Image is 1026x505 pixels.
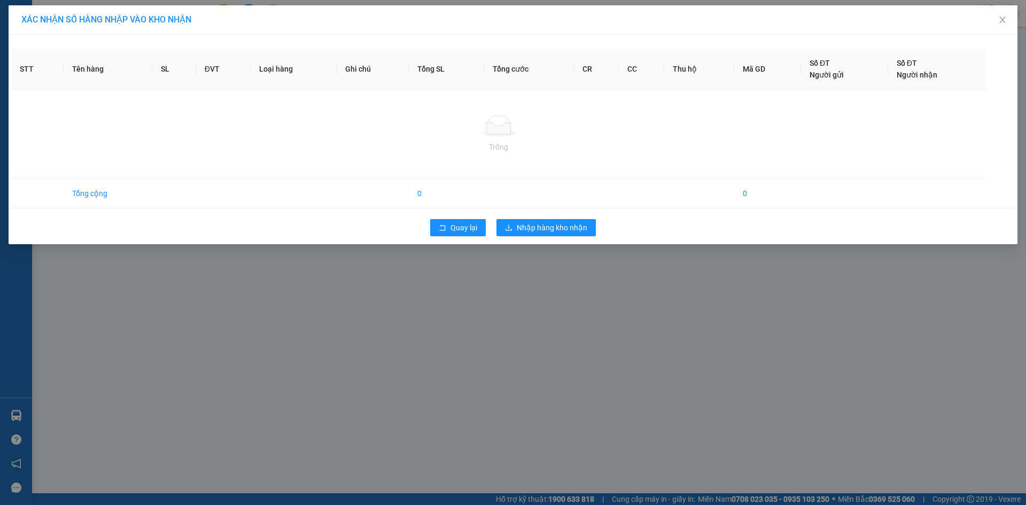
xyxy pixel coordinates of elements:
th: Tổng SL [409,49,484,90]
td: Tổng cộng [64,179,152,208]
th: Mã GD [734,49,801,90]
th: CC [619,49,664,90]
th: Tổng cước [484,49,574,90]
div: Trống [20,141,977,153]
td: 0 [734,179,801,208]
li: Thảo [PERSON_NAME] [5,64,118,79]
span: Quay lại [450,222,477,234]
th: Thu hộ [664,49,734,90]
li: In ngày: 14:32 13/10 [5,79,118,94]
span: Người nhận [897,71,937,79]
th: SL [152,49,196,90]
span: Người gửi [810,71,844,79]
span: Số ĐT [897,59,917,67]
img: logo.jpg [5,5,64,64]
th: STT [11,49,64,90]
span: download [505,224,512,232]
span: Số ĐT [810,59,830,67]
th: ĐVT [196,49,251,90]
td: 0 [409,179,484,208]
span: rollback [439,224,446,232]
th: Tên hàng [64,49,152,90]
th: CR [574,49,619,90]
th: Ghi chú [337,49,409,90]
span: XÁC NHẬN SỐ HÀNG NHẬP VÀO KHO NHẬN [21,14,191,25]
th: Loại hàng [251,49,337,90]
button: downloadNhập hàng kho nhận [496,219,596,236]
span: close [998,15,1007,24]
button: Close [988,5,1017,35]
span: Nhập hàng kho nhận [517,222,587,234]
button: rollbackQuay lại [430,219,486,236]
